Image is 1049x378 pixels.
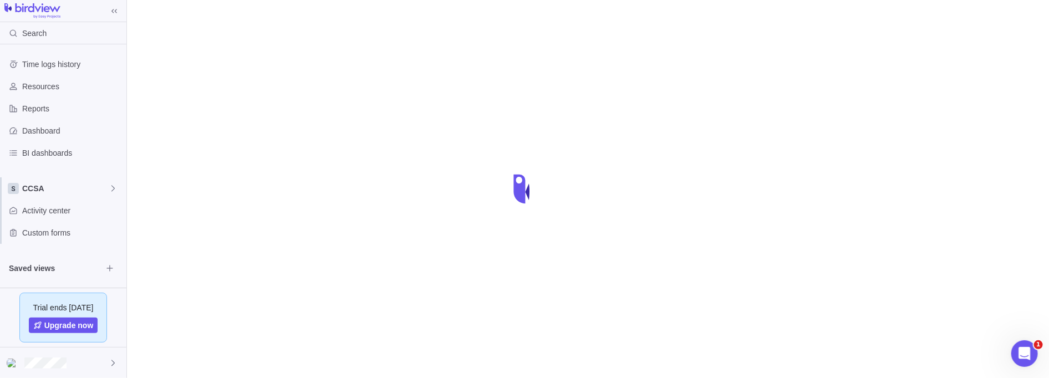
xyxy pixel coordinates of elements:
span: CCSA [22,183,109,194]
img: Show [7,359,20,367]
span: Search [22,28,47,39]
span: Activity center [22,205,122,216]
span: Browse views [102,260,118,276]
span: 1 [1034,340,1043,349]
span: BI dashboards [22,147,122,159]
a: Upgrade now [29,318,98,333]
iframe: Intercom live chat [1011,340,1038,367]
span: Dashboard [22,125,122,136]
span: Upgrade now [44,320,94,331]
span: Reports [22,103,122,114]
span: Trial ends [DATE] [33,302,94,313]
span: Custom forms [22,227,122,238]
span: Resources [22,81,122,92]
span: Saved views [9,263,102,274]
span: Time logs history [22,59,122,70]
div: loading [502,167,547,211]
img: logo [4,3,60,19]
div: Nina Salazar [7,356,20,370]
